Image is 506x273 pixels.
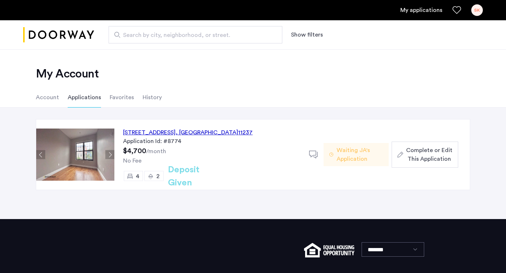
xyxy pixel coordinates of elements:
img: equal-housing.png [304,243,354,257]
button: Show or hide filters [291,30,323,39]
span: $4,700 [123,147,146,155]
li: Account [36,87,59,108]
h2: My Account [36,67,470,81]
button: Previous apartment [36,150,45,159]
span: , [GEOGRAPHIC_DATA] [176,130,238,135]
a: Cazamio logo [23,21,94,49]
button: button [392,142,458,168]
li: Applications [68,87,101,108]
div: [STREET_ADDRESS] 11237 [123,128,253,137]
select: Language select [362,242,424,257]
li: History [143,87,162,108]
div: SK [471,4,483,16]
h2: Deposit Given [168,163,225,189]
input: Apartment Search [109,26,282,43]
span: Complete or Edit This Application [406,146,452,163]
sub: /month [146,148,166,154]
button: Next apartment [105,150,114,159]
span: 2 [156,173,160,179]
a: My application [400,6,442,14]
span: Search by city, neighborhood, or street. [123,31,262,39]
span: Waiting JA's Application [337,146,383,163]
li: Favorites [110,87,134,108]
span: 4 [136,173,139,179]
div: Application Id: #8774 [123,137,300,146]
img: logo [23,21,94,49]
img: Apartment photo [36,129,114,181]
a: Favorites [452,6,461,14]
span: No Fee [123,158,142,164]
